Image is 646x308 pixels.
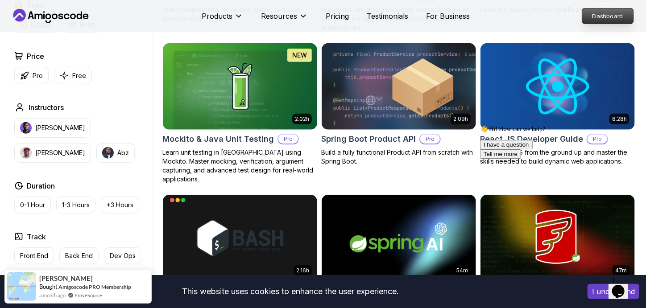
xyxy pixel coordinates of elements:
[59,247,99,264] button: Back End
[480,43,635,130] img: React JS Developer Guide card
[27,51,44,62] h2: Price
[456,267,468,274] p: 54m
[612,115,627,123] p: 8.28h
[4,4,164,37] div: 👋 Hi! How can we help?I have a questionTell me more
[163,43,317,130] img: Mockito & Java Unit Testing card
[54,67,92,84] button: Free
[14,247,54,264] button: Front End
[202,11,243,29] button: Products
[104,247,141,264] button: Dev Ops
[326,11,349,21] a: Pricing
[39,275,93,282] span: [PERSON_NAME]
[20,201,45,209] p: 0-1 Hour
[102,147,114,159] img: instructor img
[27,181,55,191] h2: Duration
[35,123,85,132] p: [PERSON_NAME]
[39,283,58,290] span: Bought
[14,197,51,214] button: 0-1 Hour
[20,147,32,159] img: instructor img
[117,148,129,157] p: Abz
[295,115,309,123] p: 2.02h
[65,251,93,260] p: Back End
[321,133,416,145] h2: Spring Boot Product API
[163,195,317,281] img: Shell Scripting card
[101,197,139,214] button: +3 Hours
[292,51,307,60] p: NEW
[58,283,131,290] a: Amigoscode PRO Membership
[453,115,468,123] p: 2.09h
[296,267,309,274] p: 2.16h
[20,251,48,260] p: Front End
[162,148,318,184] p: Learn unit testing in [GEOGRAPHIC_DATA] using Mockito. Master mocking, verification, argument cap...
[615,267,627,274] p: 47m
[14,67,49,84] button: Pro
[33,71,43,80] p: Pro
[62,201,90,209] p: 1-3 Hours
[588,284,639,299] button: Accept cookies
[476,122,637,268] iframe: chat widget
[75,292,102,299] a: ProveSource
[609,272,637,299] iframe: chat widget
[107,201,133,209] p: +3 Hours
[420,135,440,144] p: Pro
[261,11,297,21] p: Resources
[7,272,36,301] img: provesource social proof notification image
[261,11,308,29] button: Resources
[480,43,635,166] a: React JS Developer Guide card8.28hReact JS Developer GuideProLearn ReactJS from the ground up and...
[322,43,476,130] img: Spring Boot Product API card
[7,282,574,301] div: This website uses cookies to enhance the user experience.
[39,292,66,299] span: a month ago
[426,11,470,21] a: For Business
[110,251,136,260] p: Dev Ops
[582,8,634,24] p: Dashboard
[321,43,476,166] a: Spring Boot Product API card2.09hSpring Boot Product APIProBuild a fully functional Product API f...
[162,43,318,184] a: Mockito & Java Unit Testing card2.02hNEWMockito & Java Unit TestingProLearn unit testing in [GEOG...
[582,8,634,24] a: Dashboard
[29,102,64,113] h2: Instructors
[4,18,56,28] button: I have a question
[56,197,95,214] button: 1-3 Hours
[96,143,135,163] button: instructor imgAbz
[4,28,45,37] button: Tell me more
[27,231,46,242] h2: Track
[162,133,274,145] h2: Mockito & Java Unit Testing
[322,195,476,281] img: Spring AI card
[14,143,91,163] button: instructor img[PERSON_NAME]
[4,4,69,11] span: 👋 Hi! How can we help?
[14,118,91,138] button: instructor img[PERSON_NAME]
[202,11,232,21] p: Products
[278,135,298,144] p: Pro
[72,71,86,80] p: Free
[35,148,85,157] p: [PERSON_NAME]
[20,122,32,134] img: instructor img
[367,11,408,21] a: Testimonials
[321,148,476,166] p: Build a fully functional Product API from scratch with Spring Boot.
